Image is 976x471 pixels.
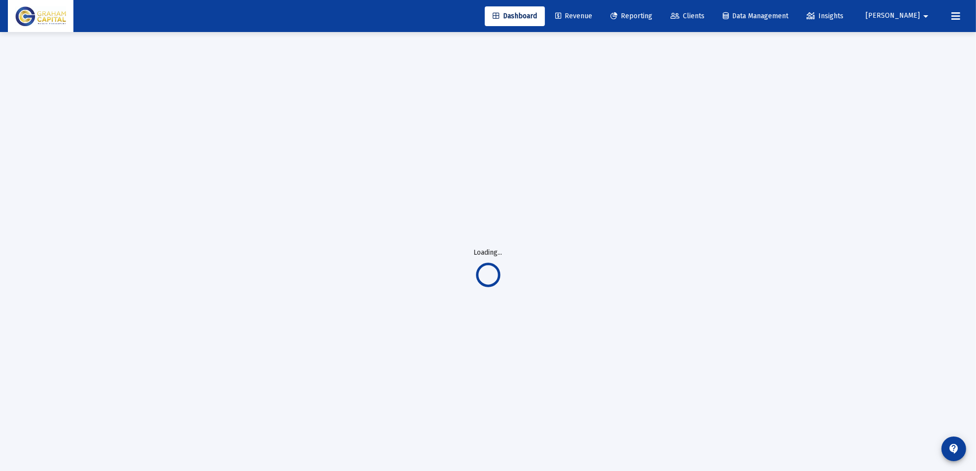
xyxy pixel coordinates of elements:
mat-icon: contact_support [948,443,960,455]
a: Insights [799,6,851,26]
span: Clients [671,12,705,20]
a: Clients [663,6,712,26]
span: Dashboard [493,12,537,20]
mat-icon: arrow_drop_down [920,6,932,26]
a: Revenue [547,6,600,26]
span: [PERSON_NAME] [866,12,920,20]
button: [PERSON_NAME] [854,6,943,26]
span: Revenue [555,12,592,20]
img: Dashboard [15,6,66,26]
span: Reporting [610,12,652,20]
a: Dashboard [485,6,545,26]
span: Insights [807,12,843,20]
a: Data Management [715,6,796,26]
span: Data Management [723,12,788,20]
a: Reporting [603,6,660,26]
